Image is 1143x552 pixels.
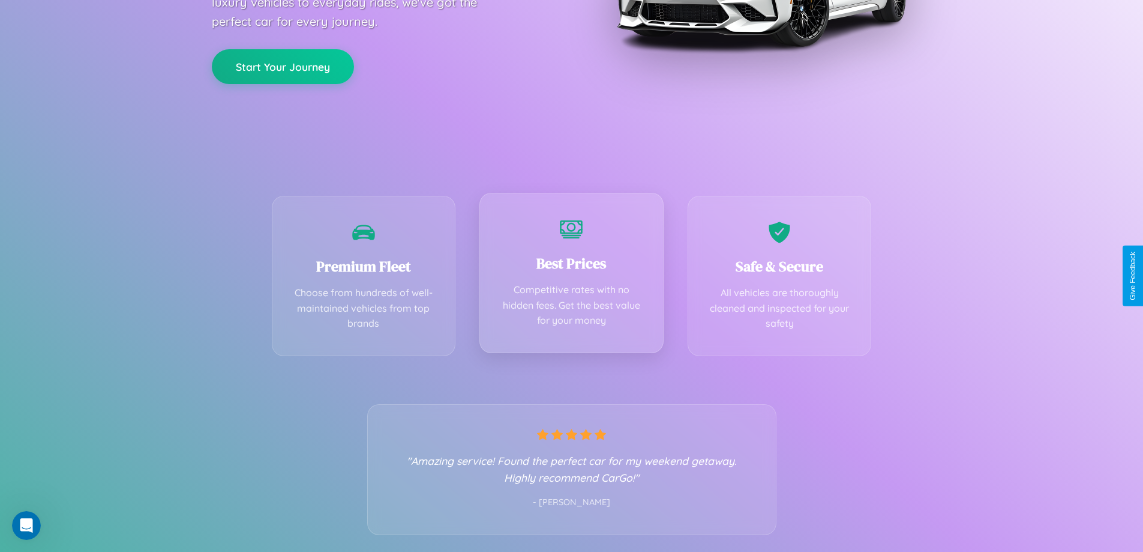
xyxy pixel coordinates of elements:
p: - [PERSON_NAME] [392,495,752,511]
p: "Amazing service! Found the perfect car for my weekend getaway. Highly recommend CarGo!" [392,452,752,486]
h3: Safe & Secure [706,256,853,276]
iframe: Intercom live chat [12,511,41,540]
h3: Premium Fleet [290,256,437,276]
button: Start Your Journey [212,49,354,84]
p: Competitive rates with no hidden fees. Get the best value for your money [498,282,645,329]
p: Choose from hundreds of well-maintained vehicles from top brands [290,285,437,332]
h3: Best Prices [498,253,645,273]
p: All vehicles are thoroughly cleaned and inspected for your safety [706,285,853,332]
div: Give Feedback [1129,252,1137,300]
